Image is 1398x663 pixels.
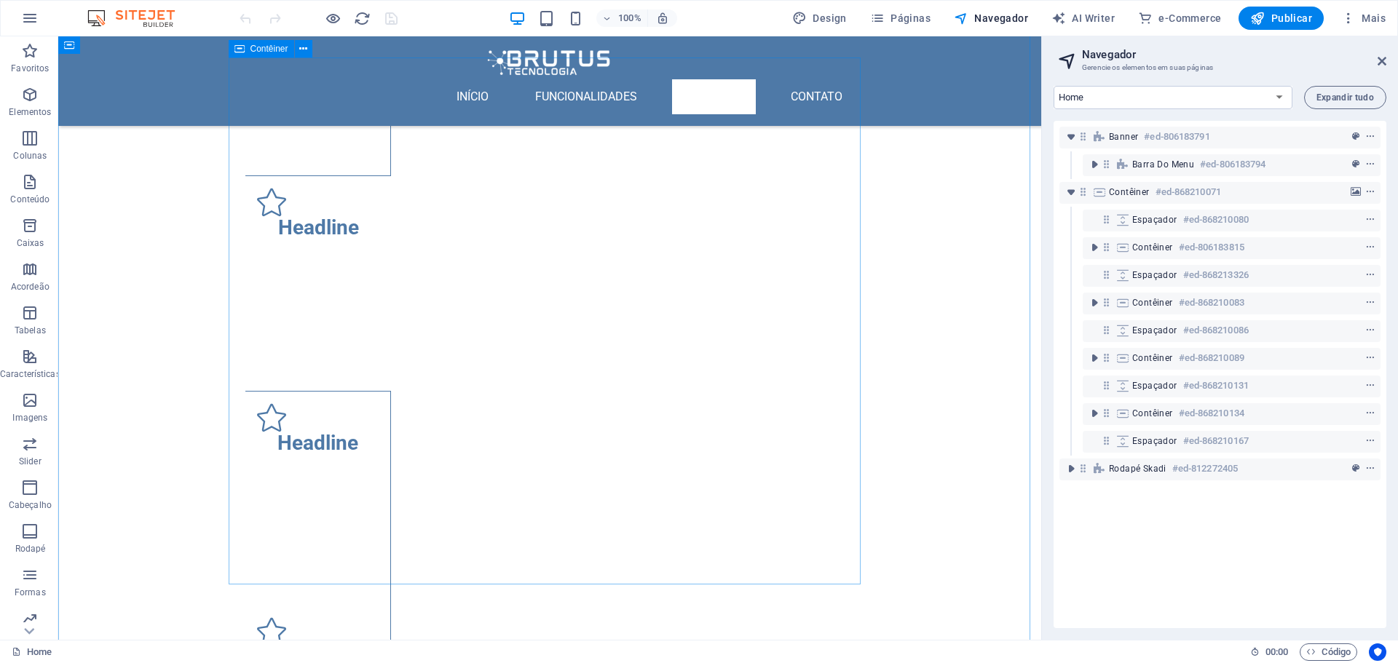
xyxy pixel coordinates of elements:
[1138,11,1221,25] span: e-Commerce
[250,44,288,53] span: Contêiner
[1183,211,1249,229] h6: #ed-868210080
[1335,7,1391,30] button: Mais
[13,150,47,162] p: Colunas
[1082,48,1386,61] h2: Navegador
[1062,183,1080,201] button: toggle-expand
[353,9,371,27] button: reload
[1363,294,1378,311] button: context-menu
[1082,61,1357,74] h3: Gerencie os elementos em suas páginas
[1179,405,1244,422] h6: #ed-868210134
[1183,432,1249,450] h6: #ed-868210167
[1369,643,1386,661] button: Usercentrics
[1304,86,1386,109] button: Expandir tudo
[1250,643,1289,661] h6: Tempo de sessão
[354,10,371,27] i: Recarregar página
[1363,239,1378,256] button: context-menu
[1086,156,1103,173] button: toggle-expand
[9,106,51,118] p: Elementos
[1341,11,1386,25] span: Mais
[1062,128,1080,146] button: toggle-expand
[1183,377,1249,394] h6: #ed-868210131
[786,7,853,30] div: Design (Ctrl+Alt+Y)
[1348,156,1363,173] button: preset
[1300,643,1357,661] button: Código
[1363,183,1378,201] button: context-menu
[1363,405,1378,422] button: context-menu
[1265,643,1288,661] span: 00 00
[1086,405,1103,422] button: toggle-expand
[1062,460,1080,477] button: toggle-expand
[1132,242,1173,253] span: Contêiner
[1156,183,1221,201] h6: #ed-868210071
[1132,269,1177,281] span: Espaçador
[618,9,641,27] h6: 100%
[1363,322,1378,339] button: context-menu
[1132,297,1173,309] span: Contêiner
[1172,460,1238,477] h6: #ed-812272405
[1179,349,1244,367] h6: #ed-868210089
[15,543,46,555] p: Rodapé
[1363,377,1378,394] button: context-menu
[1132,380,1177,392] span: Espaçador
[1363,460,1378,477] button: context-menu
[12,643,52,661] a: Clique para cancelar a seleção. Clique duas vezes para abrir as Páginas
[10,194,50,205] p: Conteúdo
[1250,11,1312,25] span: Publicar
[1109,186,1150,198] span: Contêiner
[1363,349,1378,367] button: context-menu
[1363,128,1378,146] button: context-menu
[84,9,193,27] img: Editor Logo
[1276,646,1278,657] span: :
[1086,294,1103,311] button: toggle-expand
[1306,643,1351,661] span: Código
[1363,211,1378,229] button: context-menu
[864,7,936,30] button: Páginas
[17,237,44,249] p: Caixas
[1183,322,1249,339] h6: #ed-868210086
[12,412,47,424] p: Imagens
[9,499,52,511] p: Cabeçalho
[1132,325,1177,336] span: Espaçador
[1316,93,1374,102] span: Expandir tudo
[11,63,49,74] p: Favoritos
[324,9,341,27] button: Clique aqui para sair do modo de visualização e continuar editando
[1363,156,1378,173] button: context-menu
[1086,349,1103,367] button: toggle-expand
[1179,239,1244,256] h6: #ed-806183815
[1109,131,1138,143] span: Banner
[792,11,847,25] span: Design
[15,587,46,598] p: Formas
[1086,239,1103,256] button: toggle-expand
[1363,266,1378,284] button: context-menu
[1239,7,1324,30] button: Publicar
[19,456,42,467] p: Slider
[1046,7,1121,30] button: AI Writer
[1348,128,1363,146] button: preset
[948,7,1034,30] button: Navegador
[1132,408,1173,419] span: Contêiner
[1132,7,1227,30] button: e-Commerce
[1200,156,1265,173] h6: #ed-806183794
[1348,460,1363,477] button: preset
[656,12,669,25] i: Ao redimensionar, ajusta automaticamente o nível de zoom para caber no dispositivo escolhido.
[1183,266,1249,284] h6: #ed-868213326
[596,9,648,27] button: 100%
[11,281,50,293] p: Acordeão
[1144,128,1209,146] h6: #ed-806183791
[1132,352,1173,364] span: Contêiner
[1348,183,1363,201] button: background
[1109,463,1166,475] span: Rodapé Skadi
[1363,432,1378,450] button: context-menu
[1132,214,1177,226] span: Espaçador
[870,11,931,25] span: Páginas
[15,325,46,336] p: Tabelas
[1132,435,1177,447] span: Espaçador
[954,11,1028,25] span: Navegador
[1179,294,1244,311] h6: #ed-868210083
[1051,11,1115,25] span: AI Writer
[1132,159,1194,170] span: Barra do Menu
[786,7,853,30] button: Design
